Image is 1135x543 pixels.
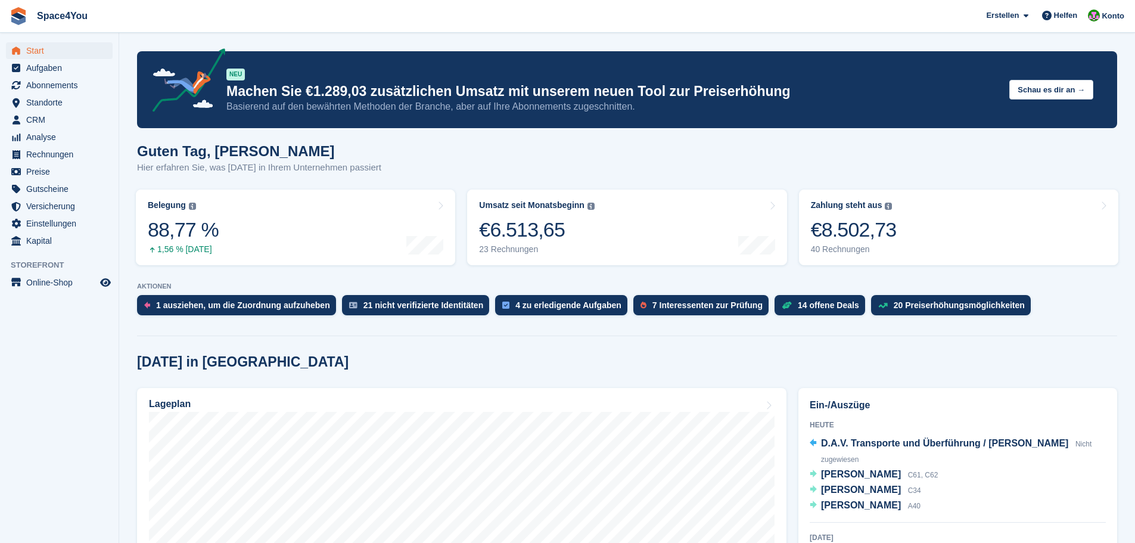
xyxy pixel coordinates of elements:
[515,300,621,310] div: 4 zu erledigende Aufgaben
[189,203,196,210] img: icon-info-grey-7440780725fd019a000dd9b08b2336e03edf1995a4989e88bcd33f0948082b44.svg
[479,218,595,242] div: €6.513,65
[32,6,92,26] a: Space4You
[226,83,1000,100] p: Machen Sie €1.289,03 zusätzlichen Umsatz mit unserem neuen Tool zur Preiserhöhung
[137,161,381,175] p: Hier erfahren Sie, was [DATE] in Ihrem Unternehmen passiert
[811,218,897,242] div: €8.502,73
[782,301,792,309] img: deal-1b604bf984904fb50ccaf53a9ad4b4a5d6e5aea283cecdc64d6e3604feb123c2.svg
[363,300,484,310] div: 21 nicht verifizierte Identitäten
[349,302,357,309] img: verify_identity-adf6edd0f0f0b5bbfe63781bf79b02c33cf7c696d77639b501bdc392416b5a36.svg
[479,200,584,210] div: Umsatz seit Monatsbeginn
[6,111,113,128] a: menu
[811,200,882,210] div: Zahlung steht aus
[908,471,938,479] span: C61, C62
[148,244,219,255] div: 1,56 % [DATE]
[26,146,98,163] span: Rechnungen
[810,420,1106,430] div: Heute
[6,42,113,59] a: menu
[821,500,901,510] span: [PERSON_NAME]
[1009,80,1093,100] button: Schau es dir an →
[26,129,98,145] span: Analyse
[633,295,775,321] a: 7 Interessenten zur Prüfung
[811,244,897,255] div: 40 Rechnungen
[26,215,98,232] span: Einstellungen
[26,274,98,291] span: Online-Shop
[821,469,901,479] span: [PERSON_NAME]
[26,198,98,215] span: Versicherung
[156,300,330,310] div: 1 ausziehen, um die Zuordnung aufzuheben
[6,77,113,94] a: menu
[26,42,98,59] span: Start
[467,190,786,265] a: Umsatz seit Monatsbeginn €6.513,65 23 Rechnungen
[798,300,859,310] div: 14 offene Deals
[136,190,455,265] a: Belegung 88,77 % 1,56 % [DATE]
[6,215,113,232] a: menu
[6,146,113,163] a: menu
[640,302,646,309] img: prospect-51fa495bee0391a8d652442698ab0144808aea92771e9ea1ae160a38d050c398.svg
[137,354,349,370] h2: [DATE] in [GEOGRAPHIC_DATA]
[810,483,921,498] a: [PERSON_NAME] C34
[10,7,27,25] img: stora-icon-8386f47178a22dfd0bd8f6a31ec36ba5ce8667c1dd55bd0f319d3a0aa187defe.svg
[810,498,921,514] a: [PERSON_NAME] A40
[6,274,113,291] a: Speisekarte
[871,295,1037,321] a: 20 Preiserhöhungsmöglichkeiten
[226,100,1000,113] p: Basierend auf den bewährten Methoden der Branche, aber auf Ihre Abonnements zugeschnitten.
[1088,10,1100,21] img: Luca-André Talhoff
[6,198,113,215] a: menu
[495,295,633,321] a: 4 zu erledigende Aufgaben
[6,129,113,145] a: menu
[894,300,1025,310] div: 20 Preiserhöhungsmöglichkeiten
[148,218,219,242] div: 88,77 %
[908,486,921,495] span: C34
[144,302,150,309] img: move_outs_to_deallocate_icon-f764333ba52eb49d3ac5e1228854f67142a1ed5810a6f6cc68b1a99e826820c5.svg
[878,303,888,308] img: price_increase_opportunities-93ffe204e8149a01c8c9dc8f82e8f89637d9d84a8eef4429ea346261dce0b2c0.svg
[11,259,119,271] span: Storefront
[810,467,938,483] a: [PERSON_NAME] C61, C62
[652,300,763,310] div: 7 Interessenten zur Prüfung
[885,203,892,210] img: icon-info-grey-7440780725fd019a000dd9b08b2336e03edf1995a4989e88bcd33f0948082b44.svg
[1102,10,1124,22] span: Konto
[26,111,98,128] span: CRM
[137,143,381,159] h1: Guten Tag, [PERSON_NAME]
[799,190,1118,265] a: Zahlung steht aus €8.502,73 40 Rechnungen
[775,295,871,321] a: 14 offene Deals
[137,295,342,321] a: 1 ausziehen, um die Zuordnung aufzuheben
[587,203,595,210] img: icon-info-grey-7440780725fd019a000dd9b08b2336e03edf1995a4989e88bcd33f0948082b44.svg
[986,10,1019,21] span: Erstellen
[502,302,509,309] img: task-75834270c22a3079a89374b754ae025e5fb1db73e45f91037f5363f120a921f8.svg
[26,94,98,111] span: Standorte
[148,200,186,210] div: Belegung
[6,232,113,249] a: menu
[342,295,496,321] a: 21 nicht verifizierte Identitäten
[6,60,113,76] a: menu
[810,398,1106,412] h2: Ein-/Auszüge
[1054,10,1078,21] span: Helfen
[810,436,1106,467] a: D.A.V. Transporte und Überführung / [PERSON_NAME] Nicht zugewiesen
[26,77,98,94] span: Abonnements
[6,163,113,180] a: menu
[137,283,1117,290] p: AKTIONEN
[226,69,245,80] div: NEU
[149,399,191,409] h2: Lageplan
[821,438,1068,448] span: D.A.V. Transporte und Überführung / [PERSON_NAME]
[26,163,98,180] span: Preise
[6,181,113,197] a: menu
[26,181,98,197] span: Gutscheine
[810,532,1106,543] div: [DATE]
[26,60,98,76] span: Aufgaben
[98,275,113,290] a: Vorschau-Shop
[479,244,595,255] div: 23 Rechnungen
[821,485,901,495] span: [PERSON_NAME]
[142,48,226,116] img: price-adjustments-announcement-icon-8257ccfd72463d97f412b2fc003d46551f7dbcb40ab6d574587a9cd5c0d94...
[6,94,113,111] a: menu
[26,232,98,249] span: Kapital
[908,502,921,510] span: A40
